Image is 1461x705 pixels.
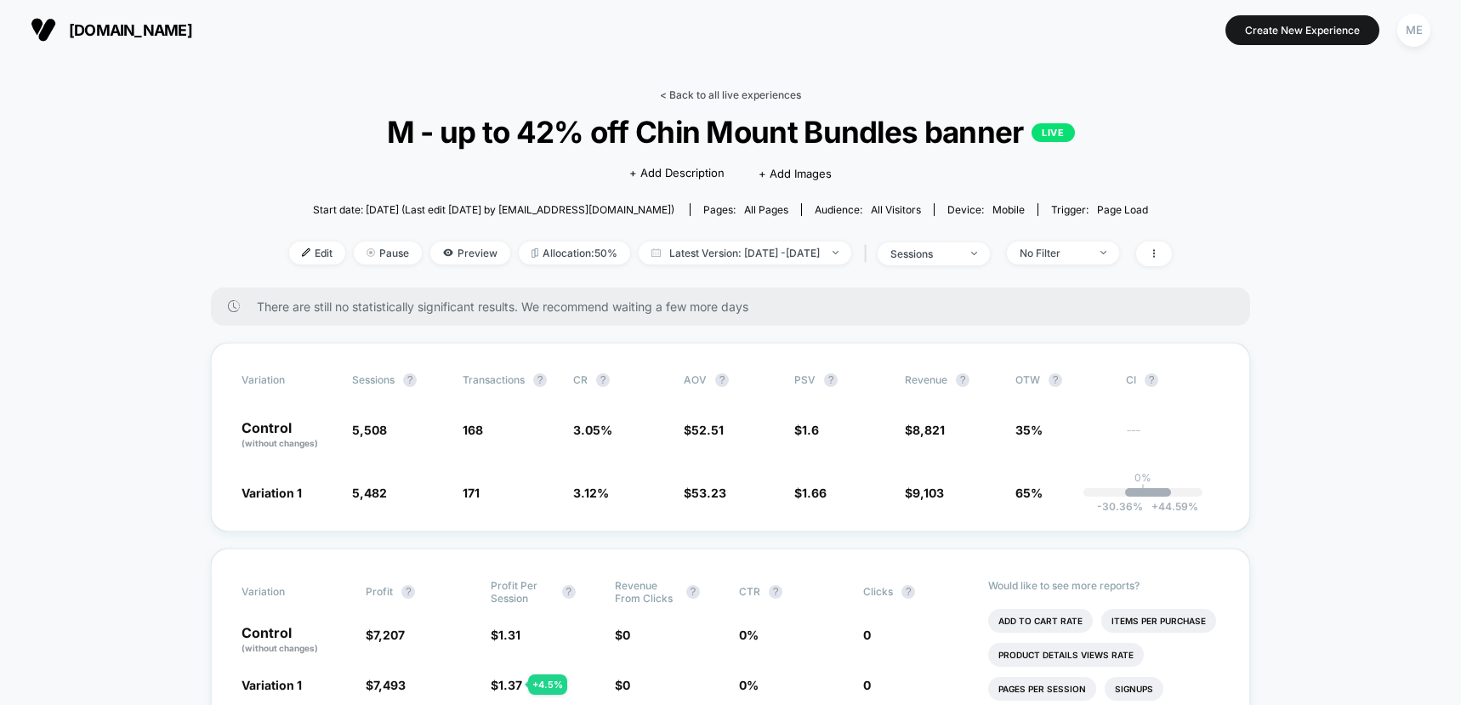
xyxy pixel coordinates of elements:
[242,579,335,605] span: Variation
[1032,123,1074,142] p: LIVE
[956,373,969,387] button: ?
[912,486,944,500] span: 9,103
[242,626,349,655] p: Control
[1397,14,1430,47] div: ME
[905,486,944,500] span: $
[354,242,422,264] span: Pause
[759,167,832,180] span: + Add Images
[686,585,700,599] button: ?
[815,203,921,216] div: Audience:
[373,678,406,692] span: 7,493
[573,373,588,386] span: CR
[1134,471,1151,484] p: 0%
[242,421,335,450] p: Control
[1101,609,1216,633] li: Items Per Purchase
[833,251,839,254] img: end
[313,203,674,216] span: Start date: [DATE] (Last edit [DATE] by [EMAIL_ADDRESS][DOMAIN_NAME])
[491,579,554,605] span: Profit Per Session
[1015,423,1043,437] span: 35%
[573,486,609,500] span: 3.12 %
[528,674,567,695] div: + 4.5 %
[794,423,819,437] span: $
[988,609,1093,633] li: Add To Cart Rate
[988,579,1220,592] p: Would like to see more reports?
[1051,203,1148,216] div: Trigger:
[289,242,345,264] span: Edit
[333,114,1128,150] span: M - up to 42% off Chin Mount Bundles banner
[257,299,1216,314] span: There are still no statistically significant results. We recommend waiting a few more days
[739,628,759,642] span: 0 %
[890,247,958,260] div: sessions
[615,678,630,692] span: $
[651,248,661,257] img: calendar
[519,242,630,264] span: Allocation: 50%
[403,373,417,387] button: ?
[912,423,945,437] span: 8,821
[988,677,1096,701] li: Pages Per Session
[684,423,724,437] span: $
[622,628,630,642] span: 0
[794,486,827,500] span: $
[596,373,610,387] button: ?
[1097,203,1148,216] span: Page Load
[739,678,759,692] span: 0 %
[1105,677,1163,701] li: Signups
[744,203,788,216] span: all pages
[802,423,819,437] span: 1.6
[463,486,480,500] span: 171
[715,373,729,387] button: ?
[1100,251,1106,254] img: end
[934,203,1037,216] span: Device:
[691,423,724,437] span: 52.51
[430,242,510,264] span: Preview
[352,423,387,437] span: 5,508
[905,373,947,386] span: Revenue
[573,423,612,437] span: 3.05 %
[1097,500,1143,513] span: -30.36 %
[703,203,788,216] div: Pages:
[863,585,893,598] span: Clicks
[498,628,520,642] span: 1.31
[242,643,318,653] span: (without changes)
[1126,425,1219,450] span: ---
[366,678,406,692] span: $
[988,643,1144,667] li: Product Details Views Rate
[1126,373,1219,387] span: CI
[491,678,522,692] span: $
[366,585,393,598] span: Profit
[639,242,851,264] span: Latest Version: [DATE] - [DATE]
[562,585,576,599] button: ?
[1020,247,1088,259] div: No Filter
[401,585,415,599] button: ?
[1143,500,1198,513] span: 44.59 %
[242,438,318,448] span: (without changes)
[367,248,375,257] img: end
[863,678,871,692] span: 0
[491,628,520,642] span: $
[684,486,726,500] span: $
[901,585,915,599] button: ?
[863,628,871,642] span: 0
[802,486,827,500] span: 1.66
[1151,500,1158,513] span: +
[463,423,483,437] span: 168
[26,16,197,43] button: [DOMAIN_NAME]
[1225,15,1379,45] button: Create New Experience
[971,252,977,255] img: end
[352,486,387,500] span: 5,482
[871,203,921,216] span: All Visitors
[739,585,760,598] span: CTR
[69,21,192,39] span: [DOMAIN_NAME]
[629,165,725,182] span: + Add Description
[622,678,630,692] span: 0
[463,373,525,386] span: Transactions
[242,373,335,387] span: Variation
[684,373,707,386] span: AOV
[532,248,538,258] img: rebalance
[31,17,56,43] img: Visually logo
[1145,373,1158,387] button: ?
[242,678,302,692] span: Variation 1
[769,585,782,599] button: ?
[352,373,395,386] span: Sessions
[860,242,878,266] span: |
